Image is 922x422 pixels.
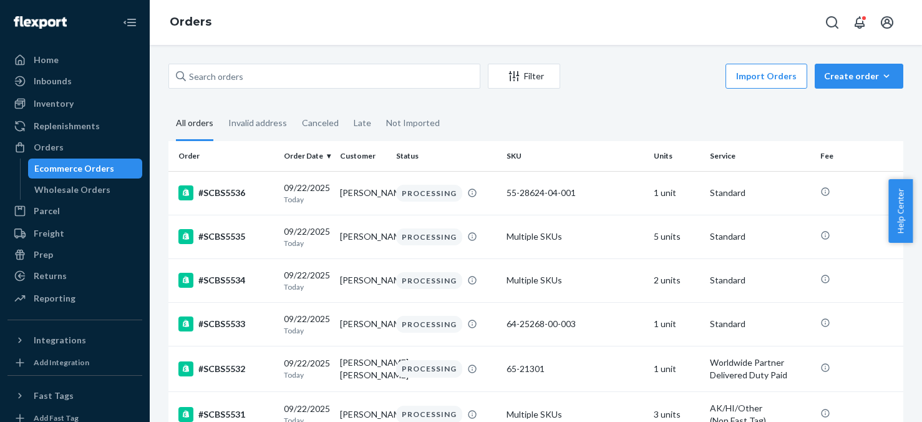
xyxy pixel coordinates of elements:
[34,248,53,261] div: Prep
[34,141,64,154] div: Orders
[502,258,649,302] td: Multiple SKUs
[302,107,339,139] div: Canceled
[7,71,142,91] a: Inbounds
[7,245,142,265] a: Prep
[7,330,142,350] button: Integrations
[284,269,330,292] div: 09/22/2025
[34,205,60,217] div: Parcel
[649,215,705,258] td: 5 units
[34,292,75,305] div: Reporting
[34,120,100,132] div: Replenishments
[649,302,705,346] td: 1 unit
[178,273,274,288] div: #SCBS5534
[34,227,64,240] div: Freight
[340,150,386,161] div: Customer
[168,141,279,171] th: Order
[34,184,110,196] div: Wholesale Orders
[710,187,810,199] p: Standard
[488,64,560,89] button: Filter
[335,215,391,258] td: [PERSON_NAME]
[34,390,74,402] div: Fast Tags
[507,187,644,199] div: 55-28624-04-001
[335,346,391,392] td: [PERSON_NAME] [PERSON_NAME]
[649,258,705,302] td: 2 units
[488,70,560,82] div: Filter
[7,266,142,286] a: Returns
[820,10,845,35] button: Open Search Box
[502,141,649,171] th: SKU
[7,386,142,406] button: Fast Tags
[7,288,142,308] a: Reporting
[396,316,462,333] div: PROCESSING
[14,16,67,29] img: Flexport logo
[284,370,330,380] p: Today
[335,171,391,215] td: [PERSON_NAME]
[710,402,810,415] p: AK/HI/Other
[7,201,142,221] a: Parcel
[284,225,330,248] div: 09/22/2025
[507,318,644,330] div: 64-25268-00-003
[170,15,211,29] a: Orders
[396,185,462,202] div: PROCESSING
[386,107,440,139] div: Not Imported
[284,313,330,336] div: 09/22/2025
[34,334,86,346] div: Integrations
[284,357,330,380] div: 09/22/2025
[176,107,213,141] div: All orders
[396,272,462,289] div: PROCESSING
[649,346,705,392] td: 1 unit
[335,258,391,302] td: [PERSON_NAME]
[824,70,894,82] div: Create order
[391,141,502,171] th: Status
[710,318,810,330] p: Standard
[168,64,480,89] input: Search orders
[7,355,142,370] a: Add Integration
[815,141,903,171] th: Fee
[705,141,815,171] th: Service
[843,385,910,416] iframe: Opens a widget where you can chat to one of our agents
[117,10,142,35] button: Close Navigation
[649,171,705,215] td: 1 unit
[178,361,274,376] div: #SCBS5532
[354,107,371,139] div: Late
[34,97,74,110] div: Inventory
[34,162,114,175] div: Ecommerce Orders
[7,94,142,114] a: Inventory
[284,194,330,205] p: Today
[28,180,143,200] a: Wholesale Orders
[396,228,462,245] div: PROCESSING
[649,141,705,171] th: Units
[507,363,644,375] div: 65-21301
[7,116,142,136] a: Replenishments
[888,179,913,243] button: Help Center
[710,356,810,381] p: Worldwide Partner Delivered Duty Paid
[284,182,330,205] div: 09/22/2025
[875,10,900,35] button: Open account menu
[284,238,330,248] p: Today
[28,159,143,179] a: Ecommerce Orders
[7,137,142,157] a: Orders
[335,302,391,346] td: [PERSON_NAME]
[284,325,330,336] p: Today
[502,215,649,258] td: Multiple SKUs
[160,4,221,41] ol: breadcrumbs
[178,407,274,422] div: #SCBS5531
[710,274,810,287] p: Standard
[228,107,287,139] div: Invalid address
[7,223,142,243] a: Freight
[178,316,274,331] div: #SCBS5533
[710,230,810,243] p: Standard
[396,360,462,377] div: PROCESSING
[34,357,89,368] div: Add Integration
[178,185,274,200] div: #SCBS5536
[725,64,807,89] button: Import Orders
[34,270,67,282] div: Returns
[7,50,142,70] a: Home
[34,54,59,66] div: Home
[284,282,330,292] p: Today
[178,229,274,244] div: #SCBS5535
[847,10,872,35] button: Open notifications
[34,75,72,87] div: Inbounds
[815,64,903,89] button: Create order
